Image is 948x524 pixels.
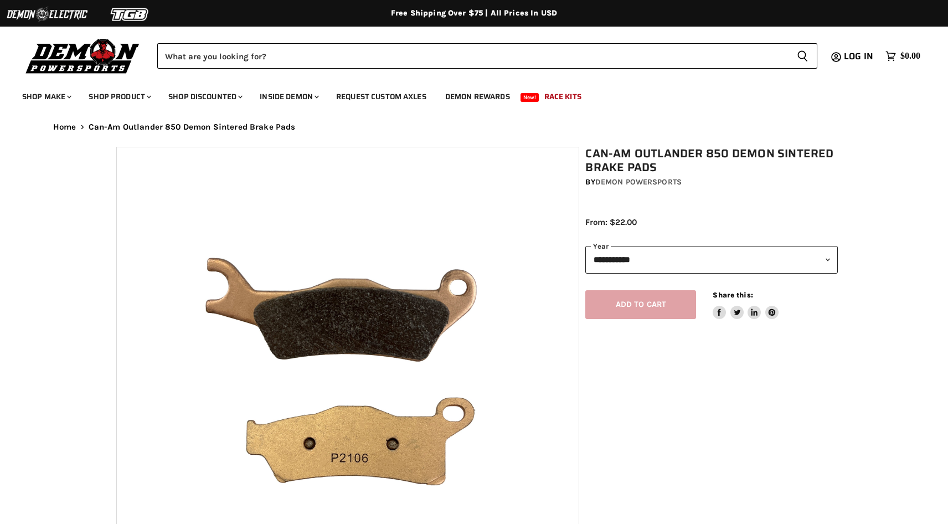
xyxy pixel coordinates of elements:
a: Shop Product [80,85,158,108]
a: $0.00 [880,48,926,64]
img: TGB Logo 2 [89,4,172,25]
a: Race Kits [536,85,590,108]
button: Search [788,43,817,69]
a: Demon Powersports [595,177,682,187]
nav: Breadcrumbs [31,122,917,132]
h1: Can-Am Outlander 850 Demon Sintered Brake Pads [585,147,838,174]
aside: Share this: [713,290,779,320]
input: Search [157,43,788,69]
span: New! [521,93,539,102]
a: Home [53,122,76,132]
span: From: $22.00 [585,217,637,227]
span: Can-Am Outlander 850 Demon Sintered Brake Pads [89,122,296,132]
ul: Main menu [14,81,918,108]
div: Free Shipping Over $75 | All Prices In USD [31,8,917,18]
a: Shop Make [14,85,78,108]
a: Request Custom Axles [328,85,435,108]
div: by [585,176,838,188]
a: Log in [839,52,880,61]
form: Product [157,43,817,69]
a: Shop Discounted [160,85,249,108]
span: Share this: [713,291,753,299]
span: Log in [844,49,873,63]
select: year [585,246,838,273]
img: Demon Powersports [22,36,143,75]
a: Inside Demon [251,85,326,108]
img: Demon Electric Logo 2 [6,4,89,25]
a: Demon Rewards [437,85,518,108]
span: $0.00 [900,51,920,61]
